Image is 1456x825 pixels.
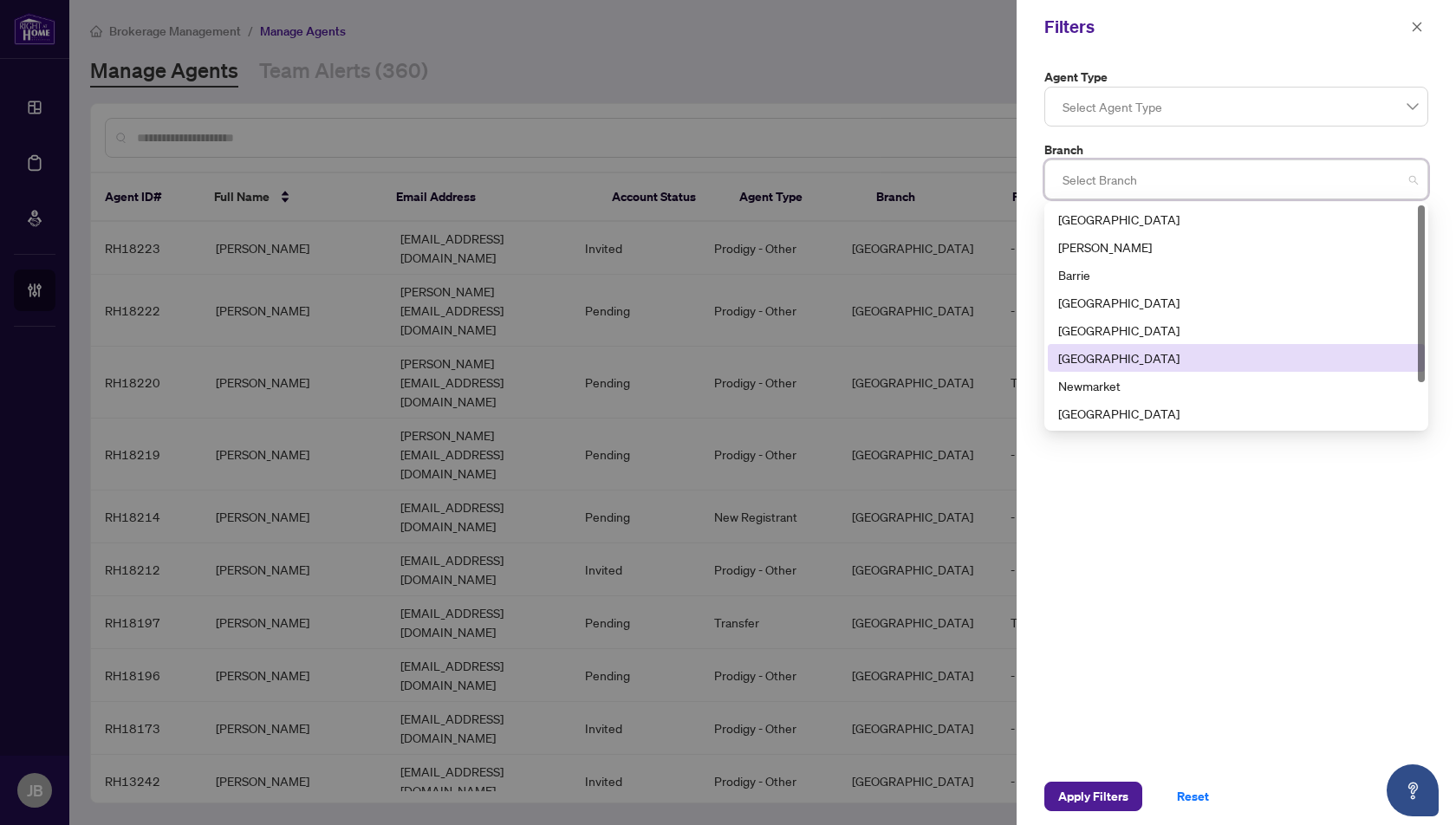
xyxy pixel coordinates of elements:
[1058,376,1414,395] div: Newmarket
[1048,316,1425,344] div: Durham
[1048,289,1425,316] div: Burlington
[1058,783,1128,810] span: Apply Filters
[1411,21,1423,33] span: close
[1058,237,1414,257] div: [PERSON_NAME]
[1048,400,1425,427] div: Ottawa
[1058,210,1414,229] div: [GEOGRAPHIC_DATA]
[1058,321,1414,340] div: [GEOGRAPHIC_DATA]
[1044,140,1428,159] label: Branch
[1048,233,1425,261] div: Vaughan
[1048,261,1425,289] div: Barrie
[1387,764,1439,816] button: Open asap
[1058,293,1414,312] div: [GEOGRAPHIC_DATA]
[1058,404,1414,423] div: [GEOGRAPHIC_DATA]
[1163,782,1223,811] button: Reset
[1058,265,1414,284] div: Barrie
[1177,783,1209,810] span: Reset
[1058,348,1414,367] div: [GEOGRAPHIC_DATA]
[1044,782,1142,811] button: Apply Filters
[1044,68,1428,87] label: Agent Type
[1044,14,1406,40] div: Filters
[1048,344,1425,372] div: Mississauga
[1048,205,1425,233] div: Richmond Hill
[1048,372,1425,400] div: Newmarket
